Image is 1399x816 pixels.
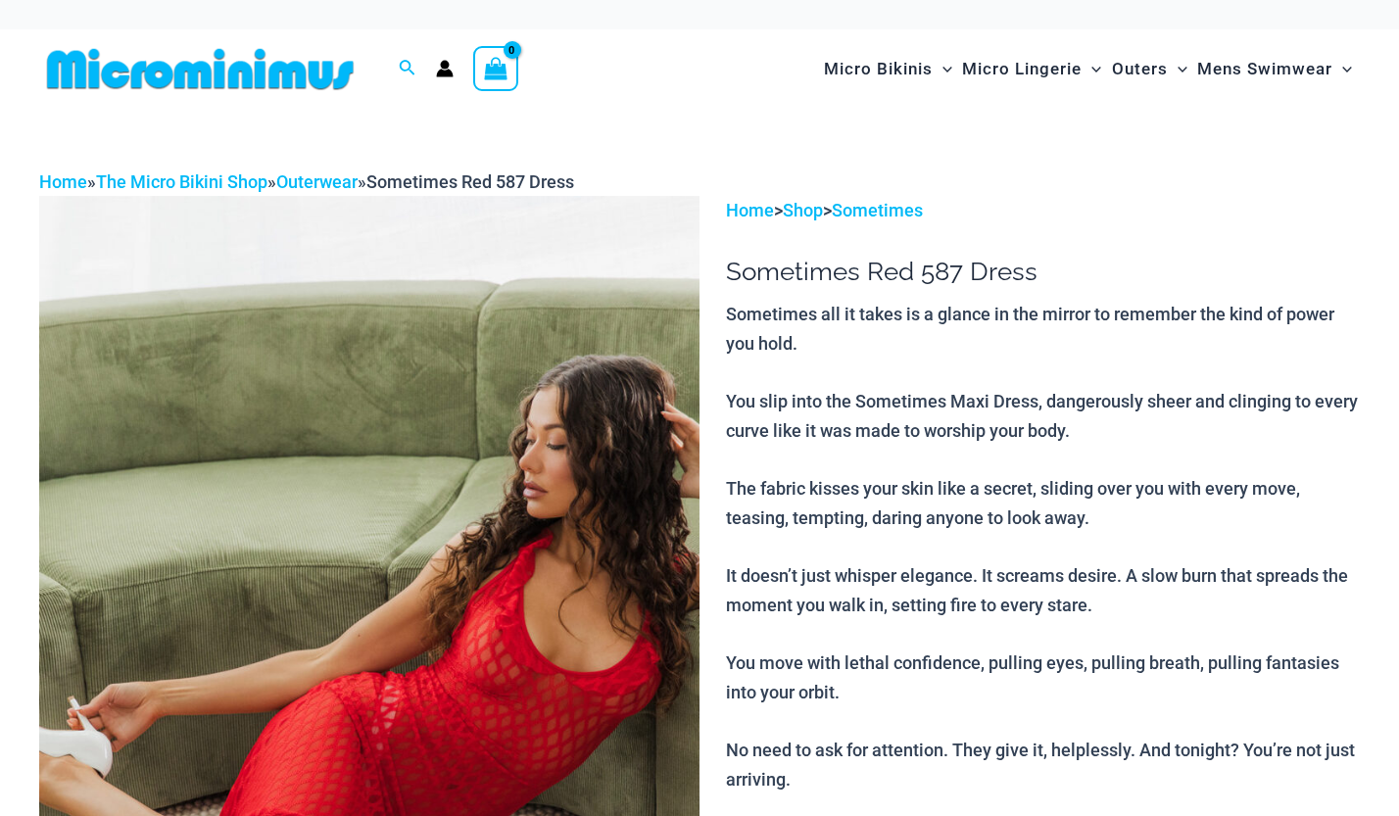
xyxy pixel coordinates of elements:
p: > > [726,196,1360,225]
nav: Site Navigation [816,36,1360,102]
a: Account icon link [436,60,454,77]
span: Sometimes Red 587 Dress [366,171,574,192]
a: Home [726,200,774,220]
span: Micro Bikinis [824,44,933,94]
span: Menu Toggle [933,44,952,94]
a: Shop [783,200,823,220]
a: View Shopping Cart, empty [473,46,518,91]
span: Menu Toggle [1168,44,1187,94]
a: Search icon link [399,57,416,81]
a: Micro BikinisMenu ToggleMenu Toggle [819,39,957,99]
span: » » » [39,171,574,192]
a: OutersMenu ToggleMenu Toggle [1107,39,1192,99]
img: MM SHOP LOGO FLAT [39,47,362,91]
a: Outerwear [276,171,358,192]
span: Menu Toggle [1082,44,1101,94]
a: Home [39,171,87,192]
span: Mens Swimwear [1197,44,1332,94]
a: Sometimes [832,200,923,220]
a: Mens SwimwearMenu ToggleMenu Toggle [1192,39,1357,99]
span: Outers [1112,44,1168,94]
span: Menu Toggle [1332,44,1352,94]
a: The Micro Bikini Shop [96,171,267,192]
h1: Sometimes Red 587 Dress [726,257,1360,287]
span: Micro Lingerie [962,44,1082,94]
a: Micro LingerieMenu ToggleMenu Toggle [957,39,1106,99]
